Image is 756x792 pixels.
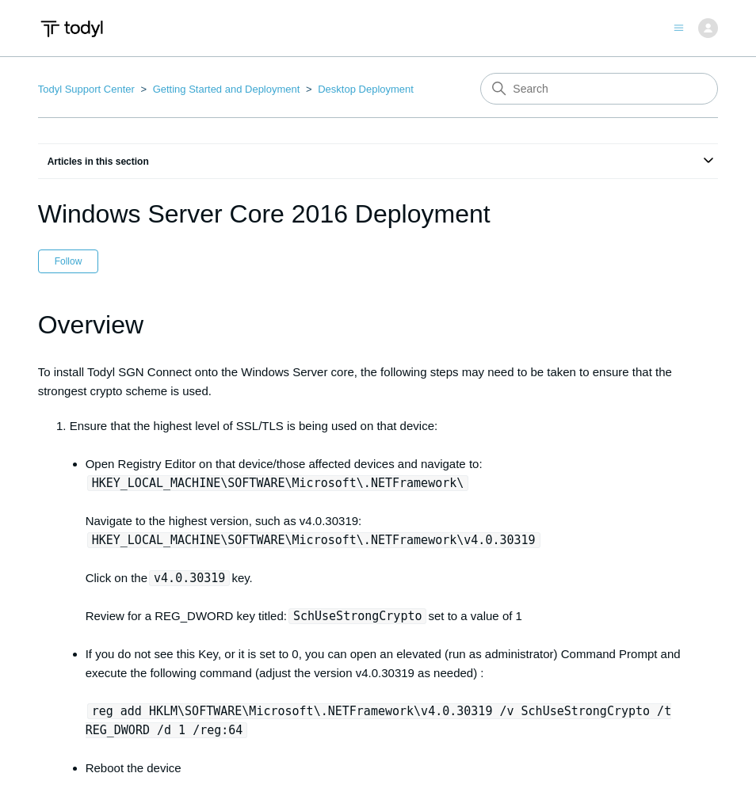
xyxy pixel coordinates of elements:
[38,363,719,401] p: To install Todyl SGN Connect onto the Windows Server core, the following steps may need to be tak...
[38,83,138,95] li: Todyl Support Center
[137,83,303,95] li: Getting Started and Deployment
[149,570,230,586] code: v4.0.30319
[153,83,300,95] a: Getting Started and Deployment
[86,645,719,759] li: If you do not see this Key, or it is set to 0, you can open an elevated (run as administrator) Co...
[86,455,719,645] li: Open Registry Editor on that device/those affected devices and navigate to: Navigate to the highe...
[303,83,414,95] li: Desktop Deployment
[38,195,719,233] h1: Windows Server Core 2016 Deployment
[38,83,135,95] a: Todyl Support Center
[86,703,672,738] code: reg add HKLM\SOFTWARE\Microsoft\.NETFramework\v4.0.30319 /v SchUseStrongCrypto /t REG_DWORD /d 1 ...
[38,156,149,167] span: Articles in this section
[38,305,719,345] h1: Overview
[480,73,718,105] input: Search
[318,83,414,95] a: Desktop Deployment
[38,249,99,273] button: Follow Article
[674,20,684,33] button: Toggle navigation menu
[87,532,540,548] code: HKEY_LOCAL_MACHINE\SOFTWARE\Microsoft\.NETFramework\v4.0.30319
[87,475,469,491] code: HKEY_LOCAL_MACHINE\SOFTWARE\Microsoft\.NETFramework\
[288,608,427,624] code: SchUseStrongCrypto
[38,14,105,44] img: Todyl Support Center Help Center home page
